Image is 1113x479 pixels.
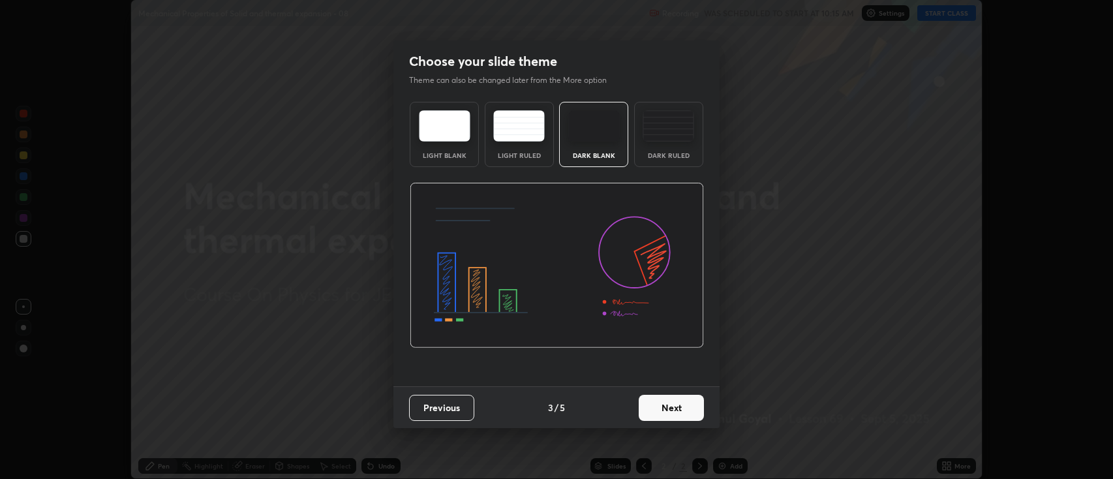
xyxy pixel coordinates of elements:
[409,53,557,70] h2: Choose your slide theme
[419,110,470,142] img: lightTheme.e5ed3b09.svg
[548,401,553,414] h4: 3
[555,401,558,414] h4: /
[493,152,545,159] div: Light Ruled
[568,110,620,142] img: darkTheme.f0cc69e5.svg
[493,110,545,142] img: lightRuledTheme.5fabf969.svg
[409,74,620,86] p: Theme can also be changed later from the More option
[409,395,474,421] button: Previous
[643,152,695,159] div: Dark Ruled
[568,152,620,159] div: Dark Blank
[643,110,694,142] img: darkRuledTheme.de295e13.svg
[639,395,704,421] button: Next
[560,401,565,414] h4: 5
[418,152,470,159] div: Light Blank
[410,183,704,348] img: darkThemeBanner.d06ce4a2.svg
